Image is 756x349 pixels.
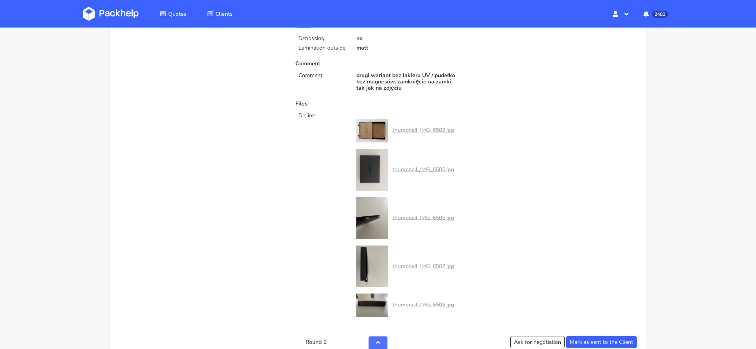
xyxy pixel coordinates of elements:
p: no [356,35,461,42]
a: thumbnail_IMG_6505.jpg [393,166,454,173]
p: Finish [295,24,460,30]
img: 00dbe902-7c07-400b-8003-427905230fe9 [356,149,388,191]
a: Quotes [150,7,196,21]
span: 2483 [652,11,668,18]
p: Comment [295,61,460,67]
p: Lamination outside [298,45,346,51]
p: Dieline [298,113,346,119]
img: d24929a8-0f9b-4296-80ec-30cc55ba7230 [356,246,388,288]
a: thumbnail_IMG_6506.jpg [393,214,454,221]
img: Dashboard [83,7,139,21]
span: Quotes [168,10,187,18]
button: 2483 [637,7,673,21]
span: Clients [215,10,233,18]
img: 0fb78dea-4341-4033-9cdf-1a93c88d37b3 [356,197,388,239]
p: drugi wariant bez lakieru UV / pudełko bez magnesów, zamknięcie na zamki tak jak na zdjęciu [356,72,461,91]
button: Ask for negotiation [510,336,565,348]
a: thumbnail_IMG_6509.jpg [393,127,454,134]
p: Files [295,101,460,107]
p: Debossing [298,35,346,42]
p: Comment [298,72,346,79]
a: thumbnail_IMG_6508.jpg [393,301,454,308]
img: f458a353-28db-4ad5-8847-740f6af4956e [356,294,388,317]
a: thumbnail_IMG_6507.jpg [393,262,454,270]
p: matt [356,45,461,51]
a: Clients [198,7,242,21]
button: Mark as sent to the Client [566,336,637,348]
img: 84ab3e8b-80e9-4887-a4fe-8271e8809862 [356,119,388,142]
